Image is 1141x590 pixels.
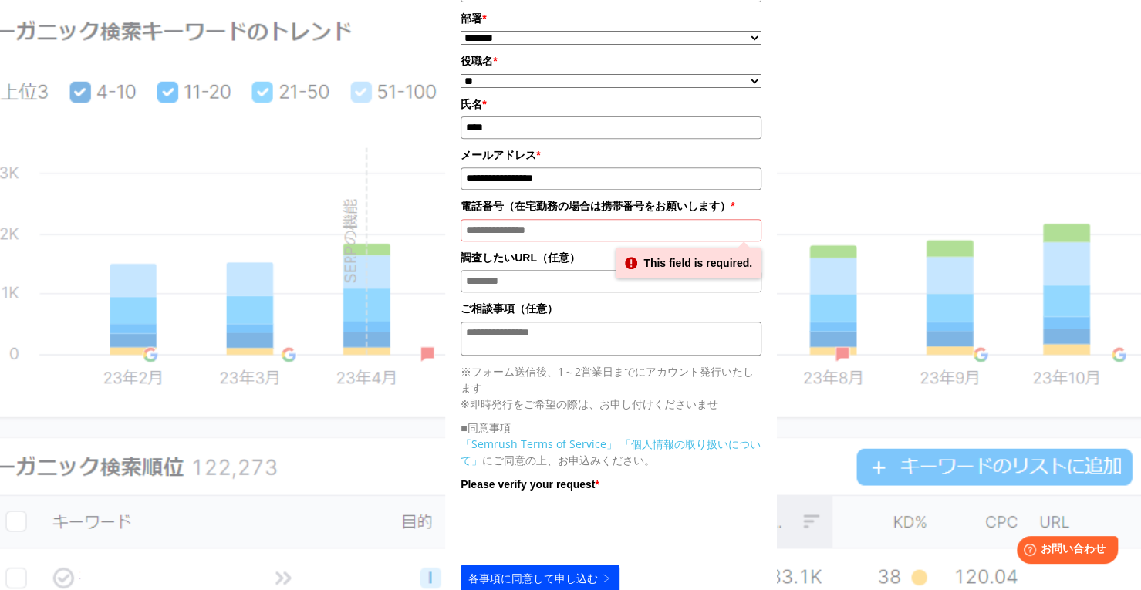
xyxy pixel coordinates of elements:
label: 役職名 [461,52,761,69]
div: This field is required. [616,248,761,278]
p: にご同意の上、お申込みください。 [461,436,761,468]
p: ■同意事項 [461,420,761,436]
iframe: Help widget launcher [1004,530,1124,573]
p: ※フォーム送信後、1～2営業日までにアカウント発行いたします ※即時発行をご希望の際は、お申し付けくださいませ [461,363,761,412]
label: Please verify your request [461,476,761,493]
label: 調査したいURL（任意） [461,249,761,266]
iframe: reCAPTCHA [461,497,695,557]
a: 「Semrush Terms of Service」 [461,437,617,451]
label: 部署 [461,10,761,27]
a: 「個人情報の取り扱いについて」 [461,437,761,467]
label: 電話番号（在宅勤務の場合は携帯番号をお願いします） [461,197,761,214]
label: メールアドレス [461,147,761,164]
label: ご相談事項（任意） [461,300,761,317]
label: 氏名 [461,96,761,113]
